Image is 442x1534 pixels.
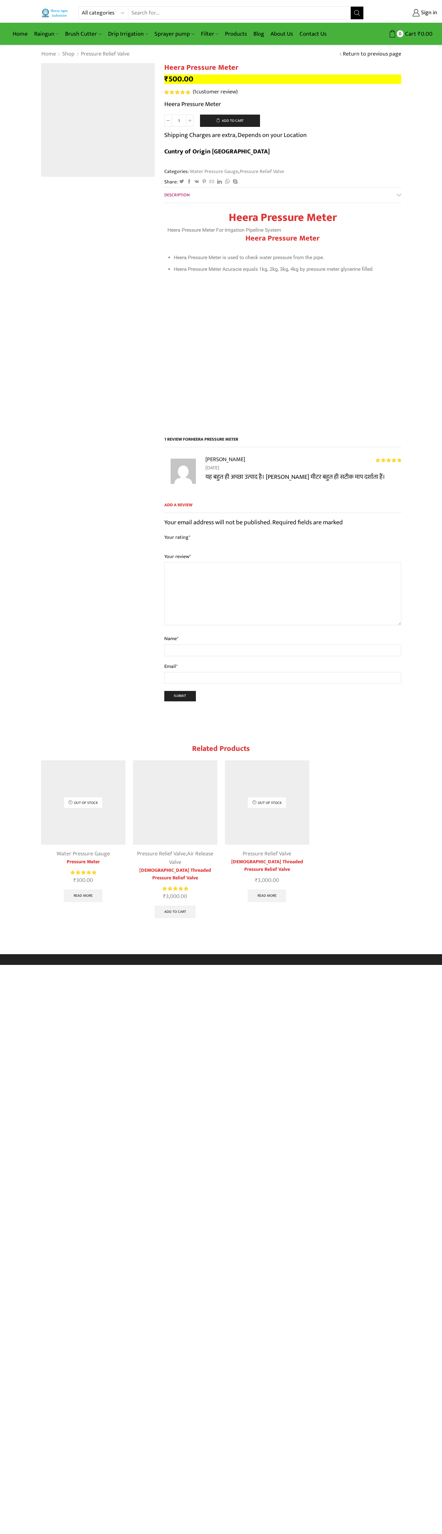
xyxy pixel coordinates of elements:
span: ₹ [163,892,166,901]
div: Heera Pressure Meter For Irrigation Pipeline System [167,211,398,274]
a: Brush Cutter [62,27,105,41]
span: Rated out of 5 based on customer rating [164,90,190,94]
p: यह बहुत ही अच्छा उत्पाद है। [PERSON_NAME] मीटर बहुत ही सटीक माप दर्शाता हैं। [205,472,401,482]
span: Heera Pressure Meter [191,436,238,443]
img: male threaded pressure relief valve [225,760,309,845]
a: Water Pressure Gauge [57,849,110,859]
a: Read more about “Pressure Meter” [64,889,102,902]
img: Water-Pressure-Gauge [41,760,125,845]
a: Air Release Valve [169,849,213,867]
a: (1customer review) [193,88,238,96]
h1: Heera Pressure Meter [164,63,401,72]
a: Drip Irrigation [105,27,151,41]
span: 1 [194,87,196,97]
a: Sprayer pump [151,27,197,41]
button: Add to cart [200,115,260,127]
span: ₹ [255,876,258,885]
span: Your email address will not be published. Required fields are marked [164,517,343,528]
a: Home [9,27,31,41]
a: 0 Cart ₹0.00 [370,28,433,40]
label: Name [164,635,401,643]
a: Return to previous page [343,50,401,58]
input: Submit [164,691,196,701]
a: Products [222,27,250,41]
span: Cart [403,30,416,38]
span: ₹ [418,29,421,39]
a: Read more about “Male Threaded Pressure Relief Valve” [248,889,286,902]
span: Rated out of 5 [162,885,188,892]
input: Product quantity [172,115,186,127]
bdi: 500.00 [164,73,193,86]
span: Categories: , [164,168,284,175]
span: Description [164,191,190,199]
p: Shipping Charges are extra, Depends on your Location [164,130,307,140]
a: Pressure Relief Valve [137,849,186,859]
a: Shop [62,50,75,58]
span: 1 [164,90,191,94]
label: Your rating [164,534,401,541]
a: [DEMOGRAPHIC_DATA] Threaded Pressure Relief Valve [133,867,217,882]
a: About Us [267,27,296,41]
span: Related products [192,742,250,755]
label: Your review [164,553,401,561]
li: Heera Pressure Meter Acuracie equals 1kg, 2kg, 3kg, 4kg by pressure meter glycerine filled [174,265,398,274]
p: Out of stock [248,797,286,808]
div: Rated 5 out of 5 [376,458,401,462]
bdi: 300.00 [73,876,93,885]
span: ₹ [164,73,168,86]
span: Rated out of 5 [70,869,96,876]
a: Home [41,50,56,58]
label: Email [164,663,401,671]
a: Description [164,187,401,203]
span: Share: [164,178,178,186]
a: Raingun [31,27,62,41]
a: Add to cart: “Female Threaded Pressure Relief Valve” [154,906,196,918]
div: , [133,850,217,867]
span: Add a review [164,502,401,513]
p: Out of stock [64,797,102,808]
button: Search button [351,7,363,19]
a: Pressure Meter [41,858,125,866]
time: [DATE] [205,464,401,472]
img: Female threaded pressure relief valve [133,760,217,845]
p: Heera Pressure Meter [164,99,401,109]
span: 0 [397,30,403,37]
bdi: 3,000.00 [163,892,187,901]
div: Rated 5.00 out of 5 [70,869,96,876]
a: Sign in [373,7,437,19]
img: Heera Pressure Meter [41,63,155,177]
a: Pressure Relief Valve [239,167,284,175]
a: Water Pressure Gauge [189,167,238,175]
nav: Breadcrumb [41,50,130,58]
bdi: 0.00 [418,29,433,39]
h2: 1 review for [164,436,401,447]
strong: Heera Pressure Meter [245,232,320,245]
a: Filter [198,27,222,41]
strong: Heera Pressure Meter [229,208,337,227]
div: Rated 5.00 out of 5 [164,90,190,94]
b: Cuntry of Origin [GEOGRAPHIC_DATA] [164,146,270,157]
input: Search for... [128,7,350,19]
span: Rated out of 5 [376,458,401,462]
bdi: 3,000.00 [255,876,279,885]
strong: [PERSON_NAME] [205,455,245,464]
a: [DEMOGRAPHIC_DATA] Threaded Pressure Relief Valve [225,858,309,873]
a: Pressure Relief Valve [243,849,291,859]
a: Contact Us [296,27,330,41]
span: ₹ [73,876,76,885]
span: Sign in [420,9,437,17]
li: Heera Pressure Meter is used to check water pressure from the pipe. [174,253,398,262]
a: Blog [250,27,267,41]
a: Pressure Relief Valve [81,50,130,58]
div: Rated 5.00 out of 5 [162,885,188,892]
